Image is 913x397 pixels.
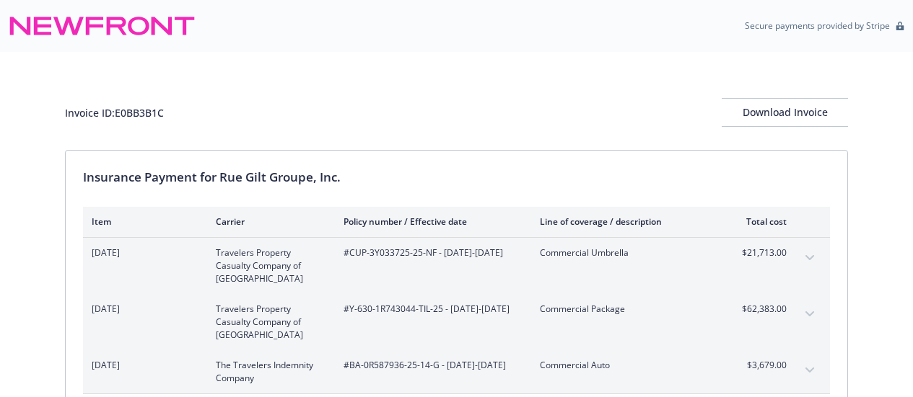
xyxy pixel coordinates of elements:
button: expand content [798,303,821,326]
div: Line of coverage / description [540,215,709,228]
div: Invoice ID: E0BB3B1C [65,105,164,120]
button: Download Invoice [722,98,848,127]
span: Commercial Package [540,303,709,316]
button: expand content [798,359,821,382]
span: Commercial Auto [540,359,709,372]
span: Travelers Property Casualty Company of [GEOGRAPHIC_DATA] [216,303,320,342]
div: Download Invoice [722,99,848,126]
span: [DATE] [92,303,193,316]
div: Total cost [733,215,787,228]
span: Travelers Property Casualty Company of [GEOGRAPHIC_DATA] [216,246,320,285]
button: expand content [798,246,821,269]
div: [DATE]The Travelers Indemnity Company#BA-0R587936-25-14-G - [DATE]-[DATE]Commercial Auto$3,679.00... [83,350,830,393]
p: Secure payments provided by Stripe [745,19,890,32]
span: #BA-0R587936-25-14-G - [DATE]-[DATE] [344,359,517,372]
div: Carrier [216,215,320,228]
span: The Travelers Indemnity Company [216,359,320,385]
div: Policy number / Effective date [344,215,517,228]
div: [DATE]Travelers Property Casualty Company of [GEOGRAPHIC_DATA]#Y-630-1R743044-TIL-25 - [DATE]-[DA... [83,294,830,350]
span: #Y-630-1R743044-TIL-25 - [DATE]-[DATE] [344,303,517,316]
span: Commercial Umbrella [540,246,709,259]
div: Item [92,215,193,228]
span: [DATE] [92,246,193,259]
span: $62,383.00 [733,303,787,316]
div: [DATE]Travelers Property Casualty Company of [GEOGRAPHIC_DATA]#CUP-3Y033725-25-NF - [DATE]-[DATE]... [83,238,830,294]
span: $21,713.00 [733,246,787,259]
span: #CUP-3Y033725-25-NF - [DATE]-[DATE] [344,246,517,259]
span: [DATE] [92,359,193,372]
div: Insurance Payment for Rue Gilt Groupe, Inc. [83,168,830,187]
span: $3,679.00 [733,359,787,372]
